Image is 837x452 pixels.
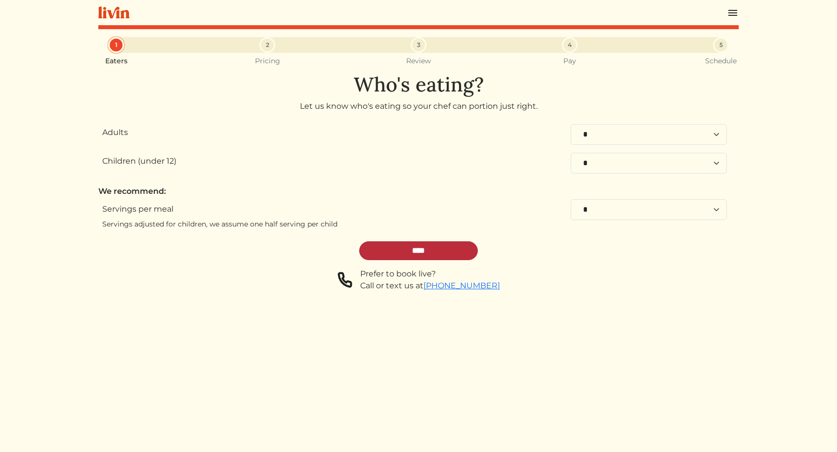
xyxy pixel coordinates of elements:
a: [PHONE_NUMBER] [423,281,500,290]
h1: Who's eating? [98,73,739,96]
img: phone-a8f1853615f4955a6c6381654e1c0f7430ed919b147d78756318837811cda3a7.svg [337,268,352,292]
img: livin-logo-a0d97d1a881af30f6274990eb6222085a2533c92bbd1e4f22c21b4f0d0e3210c.svg [98,6,129,19]
span: 1 [115,41,118,49]
span: 3 [417,41,420,49]
div: Let us know who's eating so your chef can portion just right. [98,100,739,112]
div: Prefer to book live? [360,268,500,280]
span: 4 [568,41,572,49]
label: Servings per meal [102,203,173,215]
img: menu_hamburger-cb6d353cf0ecd9f46ceae1c99ecbeb4a00e71ca567a856bd81f57e9d8c17bb26.svg [727,7,739,19]
div: Servings adjusted for children, we assume one half serving per child [102,219,519,229]
small: Pricing [255,57,280,65]
small: Pay [563,57,576,65]
label: Children (under 12) [102,155,176,167]
div: Call or text us at [360,280,500,292]
span: 2 [266,41,269,49]
span: 5 [719,41,723,49]
small: Eaters [105,57,127,65]
small: Schedule [705,57,737,65]
label: Adults [102,127,128,138]
small: Review [406,57,431,65]
div: We recommend: [98,185,739,197]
